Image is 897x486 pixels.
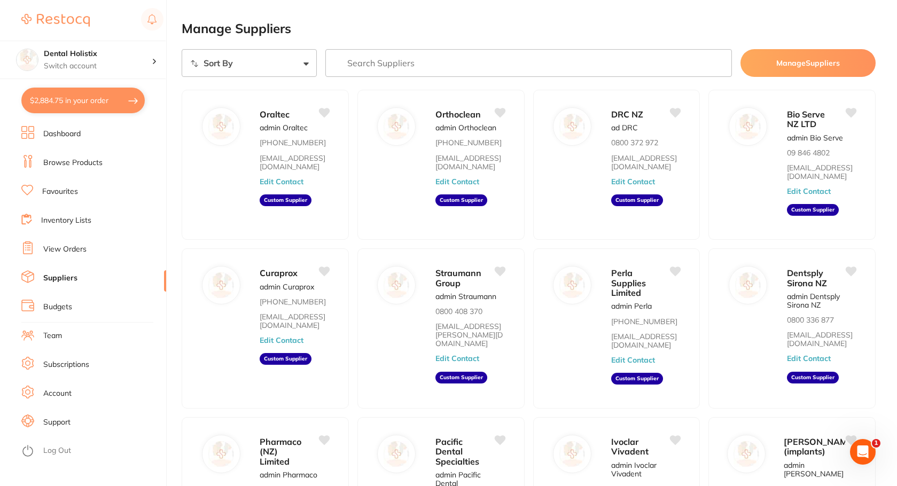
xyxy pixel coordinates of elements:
aside: Custom Supplier [260,194,311,206]
a: Restocq Logo [21,8,90,33]
p: admin [PERSON_NAME] [784,461,856,478]
button: Log Out [21,443,163,460]
button: ManageSuppliers [740,49,876,77]
button: $2,884.75 in your order [21,88,145,113]
img: DRC NZ [559,114,585,139]
span: DRC NZ [611,109,643,120]
button: Edit Contact [611,356,655,364]
img: Restocq Logo [21,14,90,27]
span: 1 [872,439,880,448]
span: Bio Serve NZ LTD [787,109,825,129]
aside: Custom Supplier [260,353,311,365]
span: Orthoclean [435,109,481,120]
p: admin Orthoclean [435,123,496,132]
a: Browse Products [43,158,103,168]
img: Curaprox [208,272,234,298]
button: Edit Contact [260,177,303,186]
img: Orthoclean [384,114,410,139]
img: Henry Schein Halas (implants) [734,441,759,467]
p: admin Pharmaco [260,471,317,479]
p: [PHONE_NUMBER] [260,297,326,306]
img: Perla Supplies Limited [559,272,585,298]
span: [PERSON_NAME] (implants) [784,436,856,457]
span: Ivoclar Vivadent [611,436,649,457]
img: Ivoclar Vivadent [559,441,585,467]
p: 0800 408 370 [435,307,482,316]
button: Edit Contact [260,336,303,344]
p: admin Straumann [435,292,496,301]
p: admin Perla [611,302,652,310]
p: admin Curaprox [260,283,314,291]
aside: Custom Supplier [787,372,839,383]
a: Support [43,417,71,428]
a: [EMAIL_ADDRESS][PERSON_NAME][DOMAIN_NAME] [435,322,504,348]
h4: Dental Holistix [44,49,152,59]
a: View Orders [43,244,87,255]
a: [EMAIL_ADDRESS][DOMAIN_NAME] [611,154,680,171]
h2: Manage Suppliers [182,21,876,36]
iframe: Intercom live chat [850,439,876,465]
p: [PHONE_NUMBER] [260,138,326,147]
a: [EMAIL_ADDRESS][DOMAIN_NAME] [787,163,856,181]
span: Dentsply Sirona NZ [787,268,827,288]
img: Pacific Dental Specialties [384,441,410,467]
a: [EMAIL_ADDRESS][DOMAIN_NAME] [260,312,329,330]
a: Favourites [42,186,78,197]
p: admin Ivoclar Vivadent [611,461,680,478]
button: Edit Contact [787,187,831,195]
p: 09 846 4802 [787,148,830,157]
p: Switch account [44,61,152,72]
button: Edit Contact [787,354,831,363]
a: [EMAIL_ADDRESS][DOMAIN_NAME] [260,154,329,171]
a: [EMAIL_ADDRESS][DOMAIN_NAME] [787,331,856,348]
a: Team [43,331,62,341]
aside: Custom Supplier [435,194,487,206]
p: 0800 372 972 [611,138,658,147]
img: Dentsply Sirona NZ [735,272,761,298]
img: Bio Serve NZ LTD [735,114,761,139]
p: [PHONE_NUMBER] [435,138,502,147]
a: Budgets [43,302,72,312]
aside: Custom Supplier [611,373,663,385]
a: Log Out [43,445,71,456]
a: [EMAIL_ADDRESS][DOMAIN_NAME] [435,154,504,171]
span: Perla Supplies Limited [611,268,646,298]
span: Straumann Group [435,268,481,288]
img: Pharmaco (NZ) Limited [208,441,234,467]
a: Dashboard [43,129,81,139]
button: Edit Contact [611,177,655,186]
a: Account [43,388,72,399]
input: Search Suppliers [325,49,731,77]
a: Suppliers [43,273,77,284]
aside: Custom Supplier [787,204,839,216]
p: admin Dentsply Sirona NZ [787,292,856,309]
img: Straumann Group [384,272,410,298]
p: 0800 336 877 [787,316,834,324]
img: Oraltec [208,114,234,139]
button: Edit Contact [435,177,479,186]
a: [EMAIL_ADDRESS][DOMAIN_NAME] [611,332,680,349]
aside: Custom Supplier [435,372,487,383]
aside: Custom Supplier [611,194,663,206]
a: Subscriptions [43,359,89,370]
a: Inventory Lists [41,215,91,226]
span: Pharmaco (NZ) Limited [260,436,301,467]
button: Edit Contact [435,354,479,363]
p: ad DRC [611,123,638,132]
span: Oraltec [260,109,290,120]
p: admin Bio Serve [787,134,843,142]
span: Curaprox [260,268,298,278]
p: [PHONE_NUMBER] [611,317,677,326]
p: admin Oraltec [260,123,308,132]
span: Pacific Dental Specialties [435,436,479,467]
img: Dental Holistix [17,49,38,70]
